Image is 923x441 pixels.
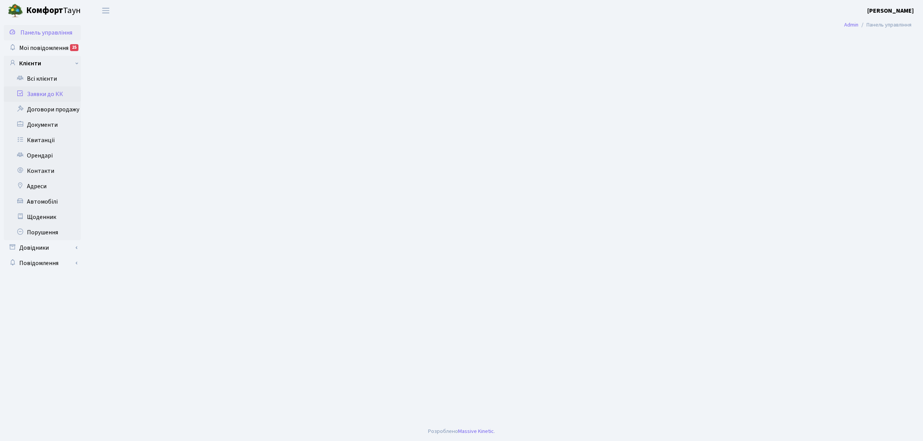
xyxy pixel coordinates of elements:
[4,40,81,56] a: Мої повідомлення25
[458,427,494,435] a: Massive Kinetic
[4,209,81,225] a: Щоденник
[4,240,81,255] a: Довідники
[26,4,81,17] span: Таун
[4,25,81,40] a: Панель управління
[4,102,81,117] a: Договори продажу
[4,148,81,163] a: Орендарі
[4,56,81,71] a: Клієнти
[4,133,81,148] a: Квитанції
[96,4,115,17] button: Переключити навігацію
[4,86,81,102] a: Заявки до КК
[26,4,63,17] b: Комфорт
[867,7,914,15] b: [PERSON_NAME]
[4,163,81,179] a: Контакти
[8,3,23,18] img: logo.png
[858,21,911,29] li: Панель управління
[833,17,923,33] nav: breadcrumb
[4,194,81,209] a: Автомобілі
[4,179,81,194] a: Адреси
[844,21,858,29] a: Admin
[4,117,81,133] a: Документи
[428,427,495,436] div: Розроблено .
[19,44,68,52] span: Мої повідомлення
[4,71,81,86] a: Всі клієнти
[4,255,81,271] a: Повідомлення
[70,44,78,51] div: 25
[4,225,81,240] a: Порушення
[20,28,72,37] span: Панель управління
[867,6,914,15] a: [PERSON_NAME]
